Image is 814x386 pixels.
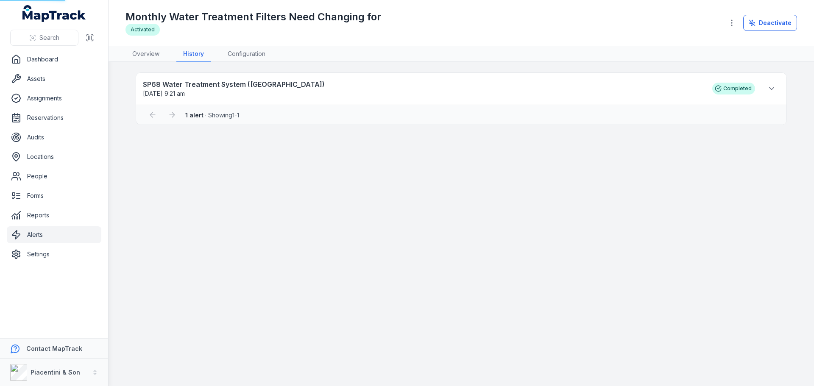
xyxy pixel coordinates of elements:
a: Assignments [7,90,101,107]
strong: Piacentini & Son [31,369,80,376]
a: Forms [7,187,101,204]
time: 11/09/2025, 9:21:31 am [143,90,185,97]
span: · Showing 1 - 1 [185,111,239,119]
a: Overview [125,46,166,62]
a: Dashboard [7,51,101,68]
a: People [7,168,101,185]
strong: 1 alert [185,111,203,119]
a: Locations [7,148,101,165]
a: Configuration [221,46,272,62]
div: Activated [125,24,160,36]
a: Audits [7,129,101,146]
span: Search [39,33,59,42]
a: Alerts [7,226,101,243]
a: Assets [7,70,101,87]
a: Settings [7,246,101,263]
strong: Contact MapTrack [26,345,82,352]
a: Reservations [7,109,101,126]
button: Deactivate [743,15,797,31]
strong: SP68 Water Treatment System ([GEOGRAPHIC_DATA]) [143,79,704,89]
h1: Monthly Water Treatment Filters Need Changing for [125,10,381,24]
a: Reports [7,207,101,224]
a: SP68 Water Treatment System ([GEOGRAPHIC_DATA])[DATE] 9:21 am [143,79,704,98]
a: MapTrack [22,5,86,22]
a: History [176,46,211,62]
div: Completed [712,83,755,94]
span: [DATE] 9:21 am [143,90,185,97]
button: Search [10,30,78,46]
